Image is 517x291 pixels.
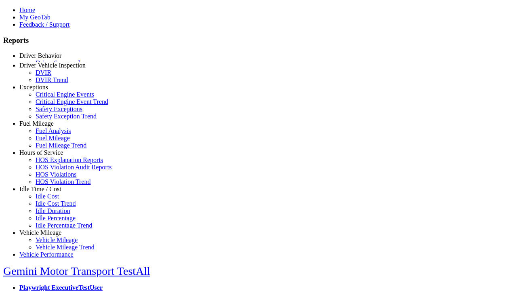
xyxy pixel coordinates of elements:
[36,69,51,76] a: DVIR
[36,207,70,214] a: Idle Duration
[36,98,108,105] a: Critical Engine Event Trend
[19,120,54,127] a: Fuel Mileage
[19,251,74,258] a: Vehicle Performance
[36,164,112,171] a: HOS Violation Audit Reports
[36,156,103,163] a: HOS Explanation Reports
[19,52,61,59] a: Driver Behavior
[36,113,97,120] a: Safety Exception Trend
[36,215,76,221] a: Idle Percentage
[19,229,61,236] a: Vehicle Mileage
[36,200,76,207] a: Idle Cost Trend
[3,265,150,277] a: Gemini Motor Transport TestAll
[19,6,35,13] a: Home
[36,236,78,243] a: Vehicle Mileage
[3,36,514,45] h3: Reports
[19,84,48,91] a: Exceptions
[36,59,80,66] a: Driver Scorecard
[19,62,86,69] a: Driver Vehicle Inspection
[36,76,68,83] a: DVIR Trend
[36,105,82,112] a: Safety Exceptions
[36,142,86,149] a: Fuel Mileage Trend
[19,149,63,156] a: Hours of Service
[36,127,71,134] a: Fuel Analysis
[36,222,92,229] a: Idle Percentage Trend
[36,193,59,200] a: Idle Cost
[36,178,91,185] a: HOS Violation Trend
[36,244,95,251] a: Vehicle Mileage Trend
[19,21,69,28] a: Feedback / Support
[36,171,76,178] a: HOS Violations
[19,186,61,192] a: Idle Time / Cost
[36,91,94,98] a: Critical Engine Events
[36,135,70,141] a: Fuel Mileage
[19,284,103,291] a: Playwright ExecutiveTestUser
[19,14,50,21] a: My GeoTab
